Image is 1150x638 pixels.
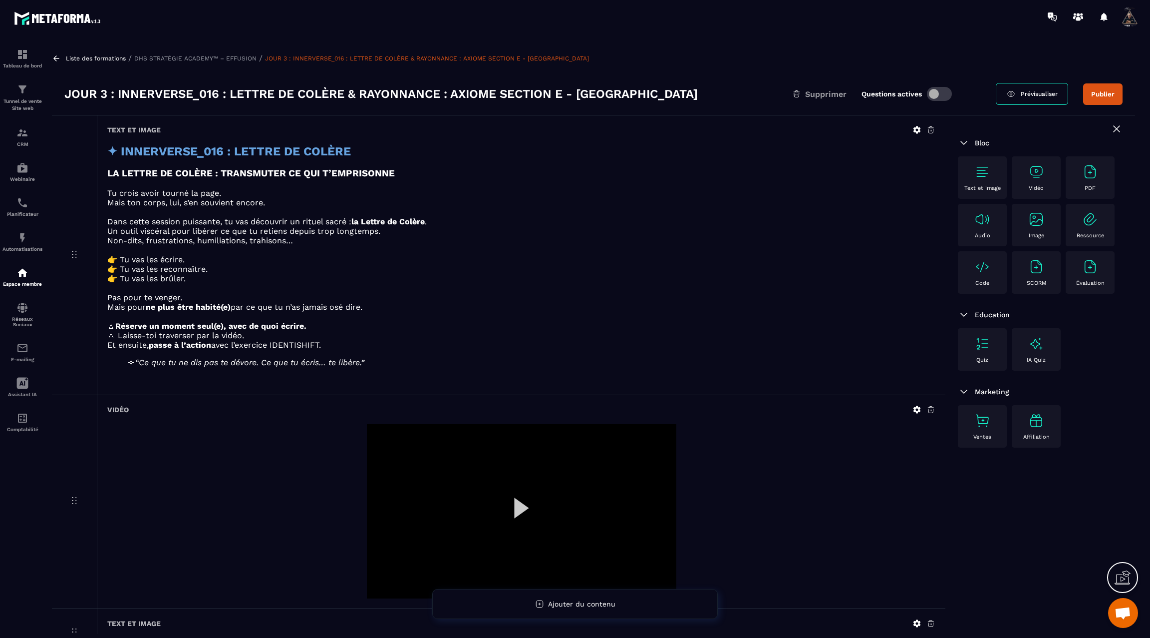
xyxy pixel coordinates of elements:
p: Évaluation [1076,280,1105,286]
img: formation [16,83,28,95]
p: Affiliation [1023,434,1050,440]
img: arrow-down [958,309,970,321]
img: text-image no-wra [1082,164,1098,180]
p: Assistant IA [2,392,42,397]
p: 🜂 [107,321,935,331]
img: scheduler [16,197,28,209]
strong: ✦ INNERVERSE_016 : LETTRE DE COLÈRE [107,144,351,158]
h6: Text et image [107,620,161,628]
a: social-networksocial-networkRéseaux Sociaux [2,294,42,335]
span: Bloc [975,139,989,147]
img: text-image no-wra [1028,259,1044,275]
img: accountant [16,412,28,424]
img: formation [16,127,28,139]
p: E-mailing [2,357,42,362]
img: social-network [16,302,28,314]
a: DHS STRATÉGIE ACADEMY™ – EFFUSION [134,55,257,62]
a: accountantaccountantComptabilité [2,405,42,440]
p: 👉 Tu vas les reconnaître. [107,264,935,274]
p: Ressource [1077,232,1104,239]
blockquote: 🝊 [127,358,915,367]
img: text-image no-wra [974,336,990,352]
img: arrow-down [958,386,970,398]
span: Prévisualiser [1021,90,1058,97]
strong: la Lettre de Colère [351,217,425,226]
img: arrow-down [958,137,970,149]
img: text-image no-wra [974,211,990,227]
p: Comptabilité [2,427,42,432]
img: text-image no-wra [974,259,990,275]
p: Text et image [964,185,1001,191]
p: Pas pour te venger. [107,293,935,302]
p: Vidéo [1029,185,1044,191]
p: Automatisations [2,246,42,252]
a: schedulerschedulerPlanificateur [2,189,42,224]
span: Education [975,311,1010,319]
p: SCORM [1027,280,1046,286]
span: / [259,53,263,63]
p: Réseaux Sociaux [2,316,42,327]
h3: JOUR 3 : INNERVERSE_016 : LETTRE DE COLÈRE & RAYONNANCE : AXIOME SECTION E - [GEOGRAPHIC_DATA] [64,86,698,102]
p: Un outil viscéral pour libérer ce que tu retiens depuis trop longtemps. [107,226,935,236]
p: Espace membre [2,281,42,287]
a: automationsautomationsEspace membre [2,259,42,294]
span: Supprimer [805,89,847,99]
img: text-image no-wra [974,164,990,180]
a: JOUR 3 : INNERVERSE_016 : LETTRE DE COLÈRE & RAYONNANCE : AXIOME SECTION E - [GEOGRAPHIC_DATA] [265,55,589,62]
p: CRM [2,141,42,147]
a: Prévisualiser [996,83,1068,105]
p: 🜁 Laisse-toi traverser par la vidéo. [107,331,935,340]
img: automations [16,162,28,174]
h6: Vidéo [107,406,129,414]
p: PDF [1085,185,1096,191]
a: automationsautomationsAutomatisations [2,224,42,259]
img: automations [16,232,28,244]
div: Ouvrir le chat [1108,598,1138,628]
img: text-image no-wra [1082,259,1098,275]
p: Planificateur [2,211,42,217]
img: logo [14,9,104,27]
span: Ajouter du contenu [548,600,615,608]
img: text-image [1028,336,1044,352]
img: email [16,342,28,354]
p: Quiz [976,357,988,363]
img: formation [16,48,28,60]
img: automations [16,267,28,279]
a: formationformationCRM [2,119,42,154]
a: emailemailE-mailing [2,335,42,370]
span: Marketing [975,388,1009,396]
label: Questions actives [862,90,922,98]
p: Tu crois avoir tourné la page. [107,188,935,198]
a: Liste des formations [66,55,126,62]
p: Et ensuite, avec l’exercice IDENTISHIFT. [107,340,935,350]
img: text-image no-wra [1028,164,1044,180]
strong: ne plus être habité(e) [146,302,231,312]
p: Code [975,280,989,286]
p: Tableau de bord [2,63,42,68]
p: Dans cette session puissante, tu vas découvrir un rituel sacré : . [107,217,935,226]
em: “Ce que tu ne dis pas te dévore. Ce que tu écris… te libère.” [135,358,364,367]
strong: passe à l’action [149,340,211,350]
h6: Text et image [107,126,161,134]
p: Audio [975,232,990,239]
img: text-image no-wra [1082,211,1098,227]
p: Tunnel de vente Site web [2,98,42,112]
a: Assistant IA [2,370,42,405]
img: text-image no-wra [1028,211,1044,227]
p: IA Quiz [1027,357,1046,363]
a: formationformationTableau de bord [2,41,42,76]
img: text-image no-wra [974,413,990,429]
strong: LA LETTRE DE COLÈRE : TRANSMUTER CE QUI T’EMPRISONNE [107,168,395,179]
p: Mais pour par ce que tu n’as jamais osé dire. [107,302,935,312]
p: Mais ton corps, lui, s’en souvient encore. [107,198,935,207]
p: Webinaire [2,176,42,182]
p: 👉 Tu vas les brûler. [107,274,935,283]
button: Publier [1083,83,1123,105]
a: formationformationTunnel de vente Site web [2,76,42,119]
p: Image [1029,232,1044,239]
img: text-image [1028,413,1044,429]
p: Non-dits, frustrations, humiliations, trahisons… [107,236,935,245]
span: / [128,53,132,63]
